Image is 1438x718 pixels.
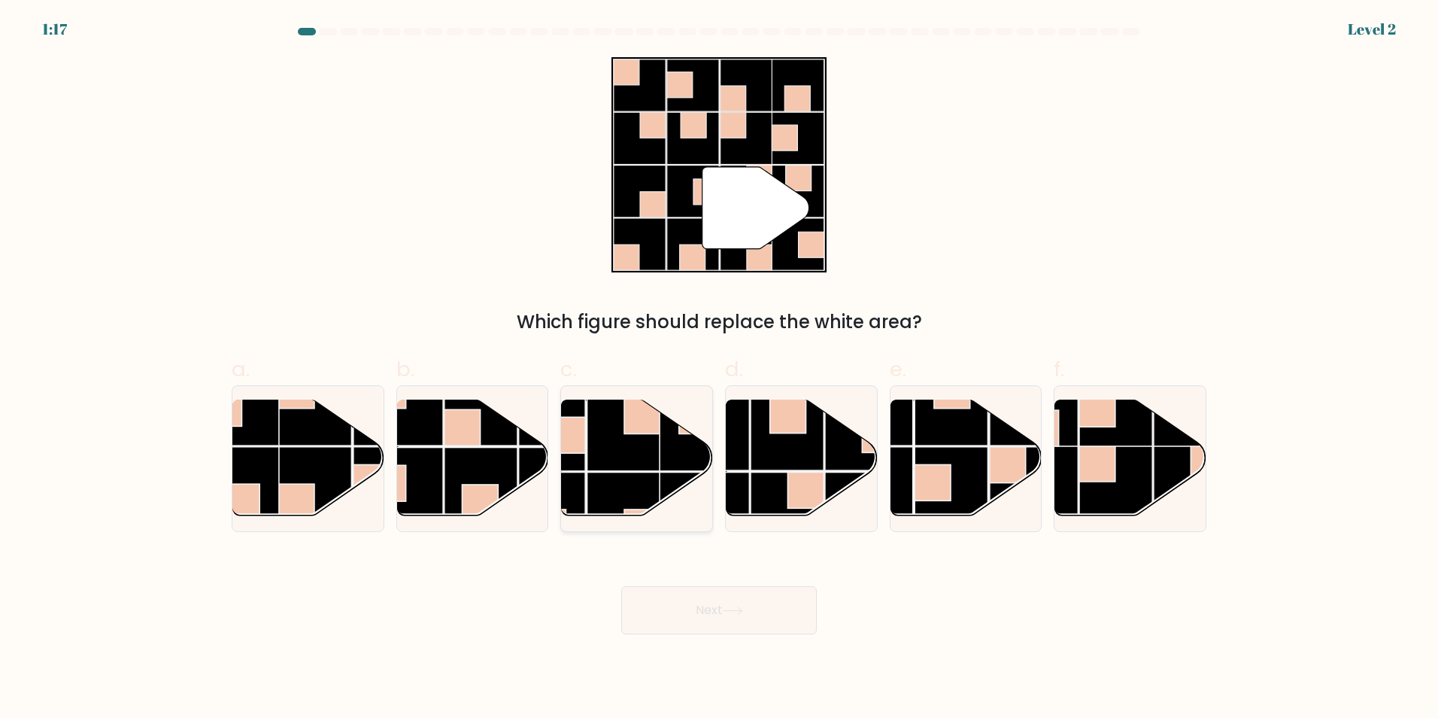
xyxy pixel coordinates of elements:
[241,309,1197,336] div: Which figure should replace the white area?
[232,354,250,384] span: a.
[725,354,743,384] span: d.
[702,167,809,249] g: "
[1054,354,1064,384] span: f.
[1348,18,1396,41] div: Level 2
[890,354,906,384] span: e.
[560,354,577,384] span: c.
[621,586,817,634] button: Next
[396,354,414,384] span: b.
[42,18,67,41] div: 1:17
